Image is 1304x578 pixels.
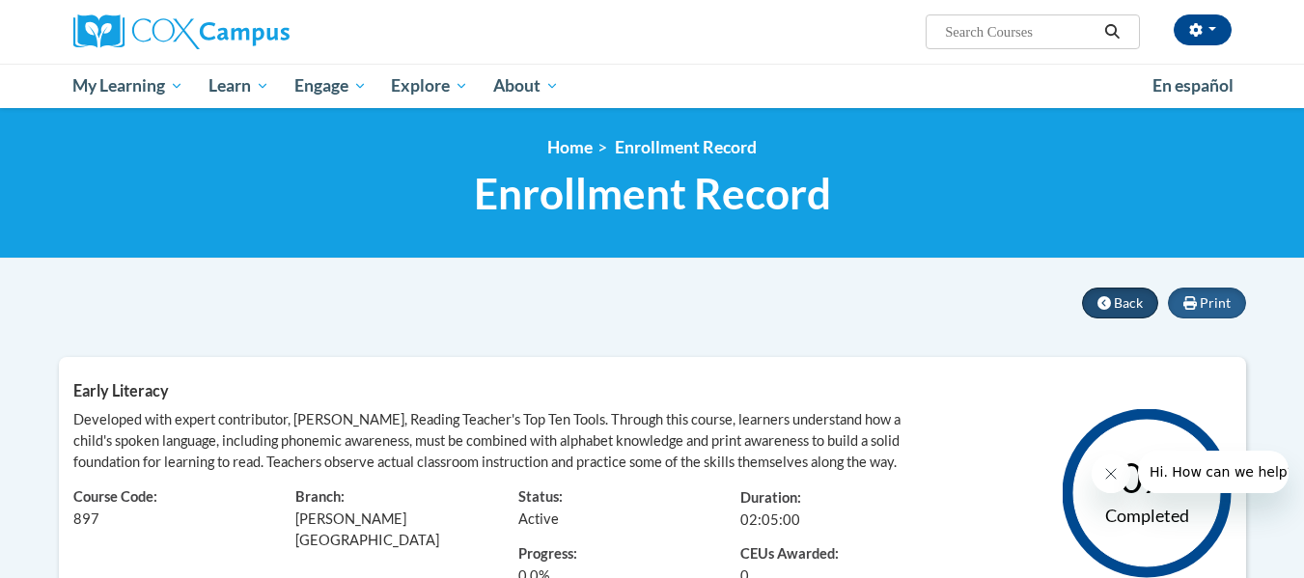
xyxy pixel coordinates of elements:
iframe: Close message [1092,454,1130,493]
iframe: Message from company [1138,451,1289,493]
span: Enrollment Record [474,168,831,219]
a: Learn [196,64,282,108]
button: Account Settings [1174,14,1232,45]
img: Cox Campus [73,14,290,49]
a: Home [547,137,593,157]
a: About [481,64,571,108]
a: Engage [282,64,379,108]
a: Explore [378,64,481,108]
span: My Learning [72,74,183,97]
span: Back [1114,294,1143,311]
span: Duration: [740,489,801,506]
span: Course Code: [73,488,157,505]
span: [PERSON_NAME][GEOGRAPHIC_DATA] [295,510,439,548]
span: Status: [518,488,563,505]
span: Developed with expert contributor, [PERSON_NAME], Reading Teacher's Top Ten Tools. Through this c... [73,411,901,470]
a: My Learning [61,64,197,108]
span: Explore [391,74,468,97]
button: Search [1097,20,1126,43]
input: Search Courses [943,20,1097,43]
span: 02:05:00 [740,511,800,528]
span: Early Literacy [73,381,169,399]
span: Hi. How can we help? [12,14,156,29]
span: 897 [73,510,99,527]
span: About [493,74,559,97]
span: Engage [294,74,367,97]
a: Cox Campus [73,14,440,49]
span: Progress: [518,545,577,562]
span: Print [1200,294,1231,311]
span: Branch: [295,488,345,505]
span: CEUs Awarded: [740,544,934,565]
button: Print [1168,288,1246,318]
span: Enrollment Record [615,137,757,157]
span: Active [518,510,559,527]
text: Completed [1104,505,1188,526]
span: Learn [208,74,269,97]
a: En español [1140,66,1246,106]
div: Main menu [44,64,1261,108]
span: En español [1152,75,1234,96]
button: Back [1082,288,1158,318]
